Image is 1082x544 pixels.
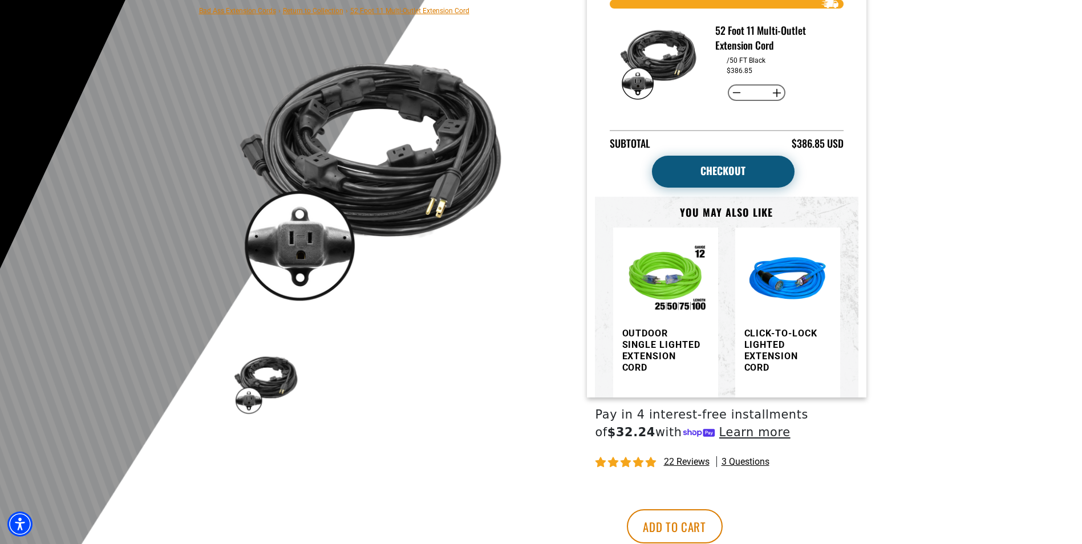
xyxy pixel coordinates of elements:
[744,237,824,426] a: blue Click-to-Lock Lighted Extension Cord
[652,156,795,188] a: Checkout
[744,237,831,323] img: blue
[199,7,276,15] a: Bad Ass Extension Cords
[622,328,702,374] h3: Outdoor Single Lighted Extension Cord
[727,56,765,64] dd: /50 FT Black
[350,7,469,15] span: 52 Foot 11 Multi-Outlet Extension Cord
[278,7,281,15] span: ›
[346,7,348,15] span: ›
[233,350,299,416] img: black
[627,509,723,543] button: Add to cart
[744,328,824,374] h3: Click-to-Lock Lighted Extension Cord
[727,67,752,75] dd: $386.85
[745,83,768,103] input: Quantity for 52 Foot 11 Multi-Outlet Extension Cord
[283,7,343,15] a: Return to Collection
[618,22,699,103] img: black
[722,456,769,468] span: 3 questions
[7,511,33,537] div: Accessibility Menu
[613,206,840,219] h3: You may also like
[622,237,702,426] a: Outdoor Single Lighted Extension Cord Outdoor Single Lighted Extension Cord
[199,3,469,17] nav: breadcrumbs
[233,36,508,311] img: black
[610,136,650,151] div: Subtotal
[664,456,710,467] span: 22 reviews
[595,457,658,468] span: 4.95 stars
[622,237,709,323] img: Outdoor Single Lighted Extension Cord
[715,23,834,52] h3: 52 Foot 11 Multi-Outlet Extension Cord
[792,136,844,151] div: $386.85 USD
